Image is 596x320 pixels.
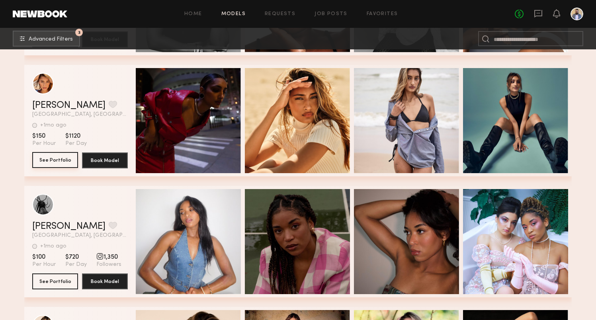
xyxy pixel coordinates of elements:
[265,12,295,17] a: Requests
[40,244,66,249] div: +1mo ago
[13,31,80,47] button: 3Advanced Filters
[32,233,128,238] span: [GEOGRAPHIC_DATA], [GEOGRAPHIC_DATA]
[32,273,78,289] button: See Portfolio
[96,261,121,268] span: Followers
[65,253,87,261] span: $720
[82,273,128,289] button: Book Model
[32,140,56,147] span: Per Hour
[82,152,128,168] button: Book Model
[32,253,56,261] span: $100
[367,12,398,17] a: Favorites
[96,253,121,261] span: 1,350
[78,31,80,34] span: 3
[32,112,128,117] span: [GEOGRAPHIC_DATA], [GEOGRAPHIC_DATA]
[32,101,106,110] a: [PERSON_NAME]
[315,12,348,17] a: Job Posts
[32,222,106,231] a: [PERSON_NAME]
[32,152,78,168] a: See Portfolio
[32,132,56,140] span: $150
[65,140,87,147] span: Per Day
[29,37,73,42] span: Advanced Filters
[40,123,66,128] div: +1mo ago
[184,12,202,17] a: Home
[221,12,246,17] a: Models
[65,132,87,140] span: $1120
[32,261,56,268] span: Per Hour
[32,152,78,168] button: See Portfolio
[65,261,87,268] span: Per Day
